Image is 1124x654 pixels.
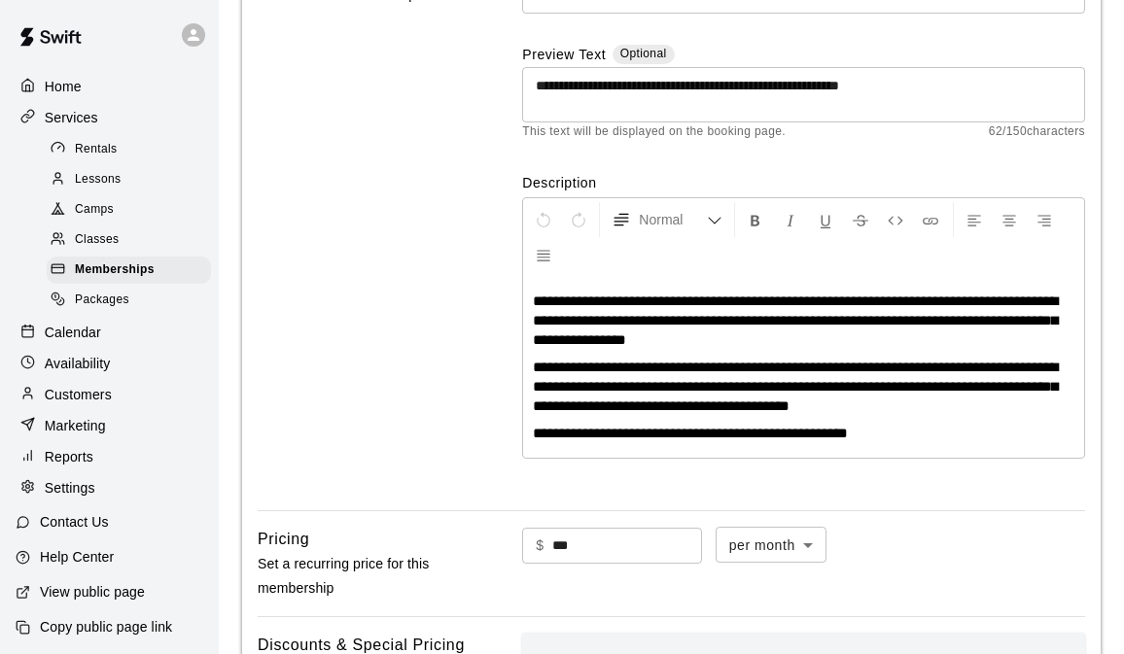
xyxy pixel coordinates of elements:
[47,225,219,256] a: Classes
[16,411,203,440] a: Marketing
[47,287,211,314] div: Packages
[716,527,826,563] div: per month
[258,527,309,552] h6: Pricing
[40,582,145,602] p: View public page
[40,547,114,567] p: Help Center
[75,200,114,220] span: Camps
[75,140,118,159] span: Rentals
[536,535,544,556] p: $
[75,291,129,310] span: Packages
[562,202,595,237] button: Redo
[993,202,1026,237] button: Center Align
[45,416,106,435] p: Marketing
[47,256,219,286] a: Memberships
[47,257,211,284] div: Memberships
[16,72,203,101] a: Home
[604,202,730,237] button: Formatting Options
[16,349,203,378] a: Availability
[47,226,211,254] div: Classes
[45,108,98,127] p: Services
[522,45,606,67] label: Preview Text
[47,134,219,164] a: Rentals
[16,380,203,409] a: Customers
[75,230,119,250] span: Classes
[45,478,95,498] p: Settings
[75,260,155,280] span: Memberships
[914,202,947,237] button: Insert Link
[45,77,82,96] p: Home
[75,170,122,189] span: Lessons
[45,385,112,404] p: Customers
[16,318,203,347] a: Calendar
[47,164,219,194] a: Lessons
[16,473,203,502] a: Settings
[527,202,560,237] button: Undo
[40,617,172,637] p: Copy public page link
[844,202,877,237] button: Format Strikethrough
[1028,202,1061,237] button: Right Align
[45,323,101,342] p: Calendar
[639,210,707,229] span: Normal
[16,442,203,471] a: Reports
[47,286,219,316] a: Packages
[879,202,912,237] button: Insert Code
[47,136,211,163] div: Rentals
[45,354,111,373] p: Availability
[989,122,1085,142] span: 62 / 150 characters
[774,202,807,237] button: Format Italics
[739,202,772,237] button: Format Bold
[809,202,842,237] button: Format Underline
[522,122,786,142] span: This text will be displayed on the booking page.
[958,202,991,237] button: Left Align
[258,552,473,601] p: Set a recurring price for this membership
[47,196,211,224] div: Camps
[47,166,211,193] div: Lessons
[45,447,93,466] p: Reports
[16,103,203,132] a: Services
[40,512,109,532] p: Contact Us
[527,237,560,272] button: Justify Align
[522,173,1085,192] label: Description
[620,47,667,60] span: Optional
[47,195,219,225] a: Camps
